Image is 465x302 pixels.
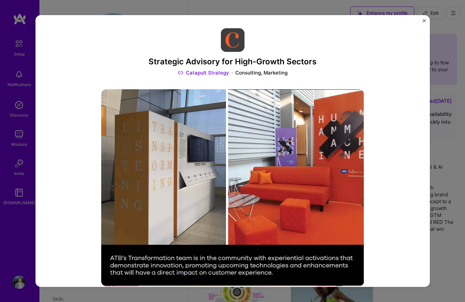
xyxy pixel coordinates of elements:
[101,57,364,67] h3: Strategic Advisory for High-Growth Sectors
[178,69,229,76] a: Catapult Strategy
[178,69,183,76] img: Link
[101,89,364,286] img: Project
[235,69,288,76] div: Consulting, Marketing
[232,69,233,76] img: Dot
[221,28,244,52] img: Company logo
[423,19,426,26] button: Close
